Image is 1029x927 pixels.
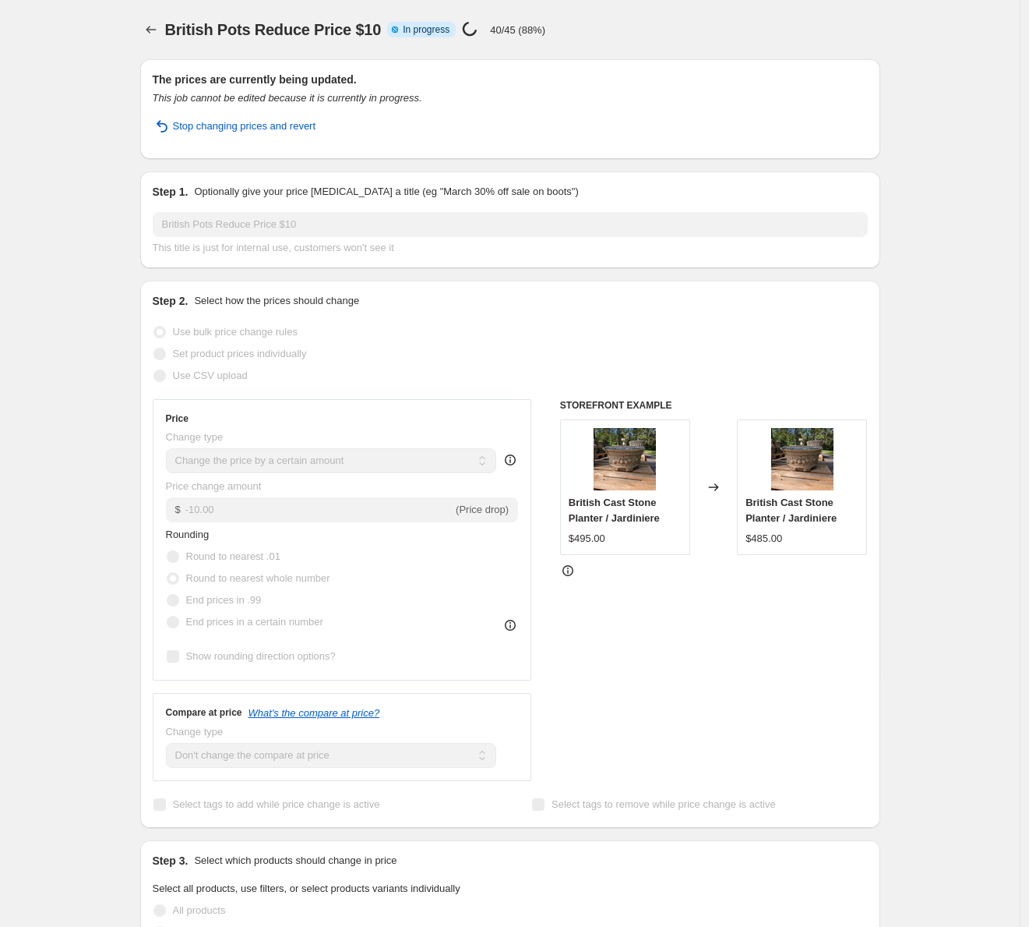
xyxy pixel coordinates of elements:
h3: Price [166,412,189,425]
span: Set product prices individually [173,348,307,359]
h2: Step 2. [153,293,189,309]
span: Stop changing prices and revert [173,119,316,134]
div: help [502,452,518,468]
span: End prices in a certain number [186,616,323,628]
span: Round to nearest .01 [186,550,280,562]
span: Select tags to remove while price change is active [552,798,776,810]
p: Select how the prices should change [194,293,359,309]
span: Select tags to add while price change is active [173,798,380,810]
span: In progress [403,23,449,36]
button: Stop changing prices and revert [143,114,326,139]
i: This job cannot be edited because it is currently in progress. [153,92,422,104]
span: British Cast Stone Planter / Jardiniere [745,497,837,524]
span: Select all products, use filters, or select products variants individually [153,883,460,894]
button: Price change jobs [140,19,162,41]
span: This title is just for internal use, customers won't see it [153,242,394,253]
span: Change type [166,431,224,443]
p: 40/45 (88%) [490,24,545,36]
span: British Cast Stone Planter / Jardiniere [569,497,660,524]
span: All products [173,904,226,916]
span: Change type [166,726,224,738]
span: British Pots Reduce Price $10 [165,21,382,38]
input: -10.00 [185,497,453,522]
span: Show rounding direction options? [186,650,336,662]
p: Optionally give your price [MEDICAL_DATA] a title (eg "March 30% off sale on boots") [194,184,578,200]
input: 30% off holiday sale [153,212,868,237]
span: End prices in .99 [186,594,262,606]
img: PXL_20250810_134136885_80x.jpg [594,428,656,490]
h2: Step 3. [153,853,189,869]
img: PXL_20250810_134136885_80x.jpg [771,428,833,490]
h2: Step 1. [153,184,189,200]
span: Round to nearest whole number [186,572,330,584]
span: Use bulk price change rules [173,326,298,338]
span: Use CSV upload [173,370,248,381]
span: Price change amount [166,480,262,492]
p: Select which products should change in price [194,853,396,869]
span: Rounding [166,529,210,540]
span: $ [175,504,181,515]
button: What's the compare at price? [248,707,380,719]
div: $485.00 [745,531,782,547]
h6: STOREFRONT EXAMPLE [560,399,868,412]
span: (Price drop) [456,504,509,515]
div: $495.00 [569,531,605,547]
h2: The prices are currently being updated. [153,72,868,87]
h3: Compare at price [166,706,242,719]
